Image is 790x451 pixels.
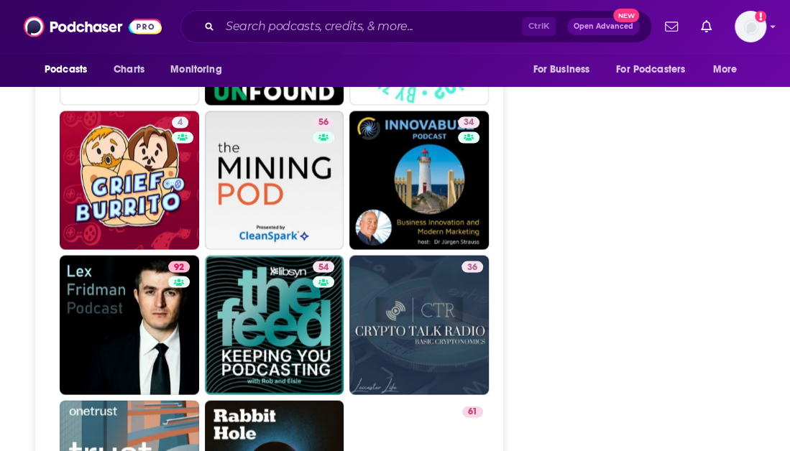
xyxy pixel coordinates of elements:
[522,17,556,36] span: Ctrl K
[114,60,144,80] span: Charts
[205,111,344,250] a: 56
[523,56,607,83] button: open menu
[616,60,685,80] span: For Podcasters
[613,9,639,22] span: New
[318,260,329,274] span: 54
[168,261,190,272] a: 92
[461,261,483,272] a: 36
[659,14,684,39] a: Show notifications dropdown
[695,14,717,39] a: Show notifications dropdown
[174,260,184,274] span: 92
[45,60,87,80] span: Podcasts
[735,11,766,42] button: Show profile menu
[205,255,344,394] a: 54
[35,56,106,83] button: open menu
[703,56,755,83] button: open menu
[607,56,706,83] button: open menu
[713,60,738,80] span: More
[172,116,188,128] a: 4
[160,56,240,83] button: open menu
[170,60,221,80] span: Monitoring
[458,116,479,128] a: 34
[462,406,483,417] a: 61
[60,111,199,250] a: 4
[313,116,334,128] a: 56
[533,60,589,80] span: For Business
[220,15,522,38] input: Search podcasts, credits, & more...
[349,255,489,394] a: 36
[468,404,477,419] span: 61
[60,255,199,394] a: 92
[574,23,633,30] span: Open Advanced
[755,11,766,22] svg: Add a profile image
[735,11,766,42] span: Logged in as JFarrellPR
[24,13,162,40] img: Podchaser - Follow, Share and Rate Podcasts
[464,115,474,129] span: 34
[567,18,640,35] button: Open AdvancedNew
[180,10,652,43] div: Search podcasts, credits, & more...
[178,115,183,129] span: 4
[467,260,477,274] span: 36
[104,56,153,83] a: Charts
[318,115,329,129] span: 56
[349,111,489,250] a: 34
[313,261,334,272] a: 54
[735,11,766,42] img: User Profile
